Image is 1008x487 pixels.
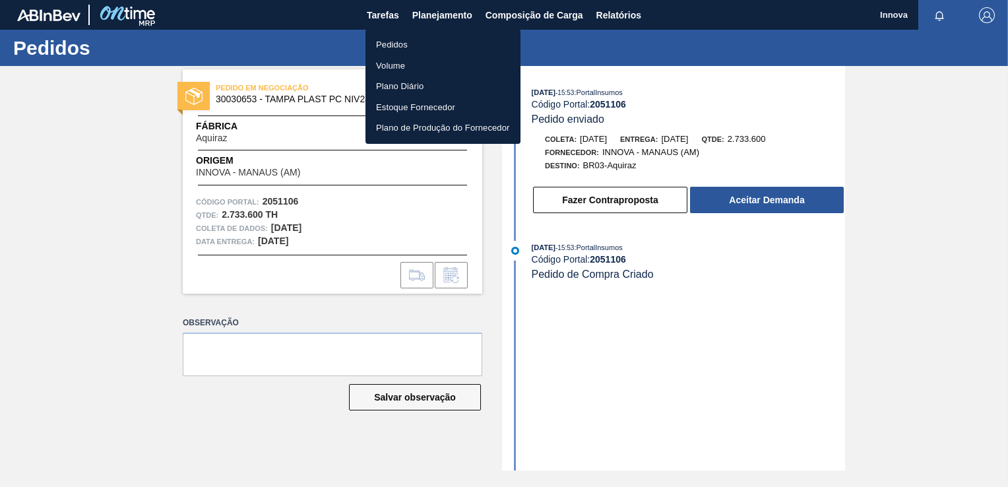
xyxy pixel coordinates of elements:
a: Volume [365,55,520,77]
a: Pedidos [365,34,520,55]
a: Plano Diário [365,76,520,97]
a: Plano de Produção do Fornecedor [365,117,520,139]
a: Estoque Fornecedor [365,97,520,118]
